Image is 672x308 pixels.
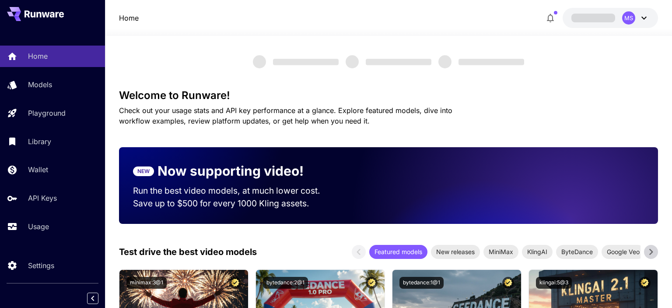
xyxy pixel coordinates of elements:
span: KlingAI [522,247,553,256]
div: Google Veo [602,245,645,259]
a: Home [119,13,139,23]
p: Wallet [28,164,48,175]
p: Save up to $500 for every 1000 Kling assets. [133,197,337,210]
button: Certified Model – Vetted for best performance and includes a commercial license. [229,277,241,289]
button: Certified Model – Vetted for best performance and includes a commercial license. [366,277,378,289]
div: Featured models [369,245,427,259]
h3: Welcome to Runware! [119,89,658,102]
div: KlingAI [522,245,553,259]
p: API Keys [28,193,57,203]
span: Google Veo [602,247,645,256]
p: Run the best video models, at much lower cost. [133,184,337,197]
p: Usage [28,221,49,232]
button: bytedance:2@1 [263,277,308,289]
button: Collapse sidebar [87,293,98,304]
button: Certified Model – Vetted for best performance and includes a commercial license. [639,277,651,289]
div: MiniMax [483,245,518,259]
div: ByteDance [556,245,598,259]
button: MS [563,8,658,28]
p: Models [28,79,52,90]
span: Check out your usage stats and API key performance at a glance. Explore featured models, dive int... [119,106,452,125]
button: bytedance:1@1 [399,277,444,289]
span: ByteDance [556,247,598,256]
p: Now supporting video! [157,161,304,181]
p: NEW [137,167,150,175]
div: Collapse sidebar [94,290,105,306]
nav: breadcrumb [119,13,139,23]
p: Library [28,136,51,147]
div: New releases [431,245,480,259]
button: minimax:3@1 [126,277,167,289]
span: Featured models [369,247,427,256]
span: New releases [431,247,480,256]
p: Settings [28,260,54,271]
span: MiniMax [483,247,518,256]
button: klingai:5@3 [536,277,572,289]
p: Playground [28,108,66,118]
button: Certified Model – Vetted for best performance and includes a commercial license. [502,277,514,289]
p: Home [28,51,48,61]
p: Test drive the best video models [119,245,257,258]
div: MS [622,11,635,25]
